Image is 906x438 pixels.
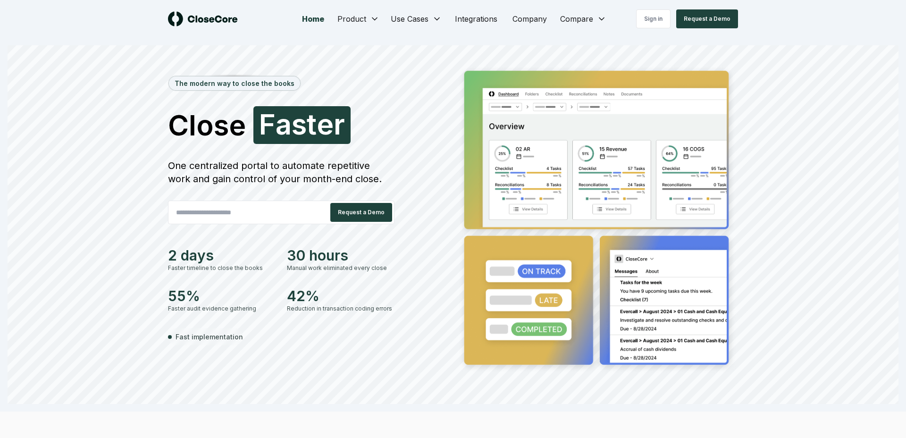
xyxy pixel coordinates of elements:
button: Request a Demo [330,203,392,222]
div: 2 days [168,247,276,264]
button: Request a Demo [676,9,738,28]
a: Company [505,9,554,28]
div: Manual work eliminated every close [287,264,394,272]
span: s [292,110,307,138]
div: One centralized portal to automate repetitive work and gain control of your month-end close. [168,159,394,185]
button: Compare [554,9,612,28]
img: logo [168,11,238,26]
div: 30 hours [287,247,394,264]
button: Use Cases [385,9,447,28]
button: Product [332,9,385,28]
a: Sign in [636,9,671,28]
div: Faster audit evidence gathering [168,304,276,313]
span: a [276,110,292,138]
a: Integrations [447,9,505,28]
div: Reduction in transaction coding errors [287,304,394,313]
span: F [259,110,276,138]
span: t [307,110,317,138]
span: r [334,110,345,138]
div: 42% [287,287,394,304]
span: Compare [560,13,593,25]
span: Product [337,13,366,25]
span: Close [168,111,246,139]
div: The modern way to close the books [169,76,300,90]
div: Faster timeline to close the books [168,264,276,272]
div: 55% [168,287,276,304]
span: Use Cases [391,13,428,25]
a: Home [294,9,332,28]
span: Fast implementation [176,332,243,342]
img: Jumbotron [457,64,738,375]
span: e [317,110,334,138]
